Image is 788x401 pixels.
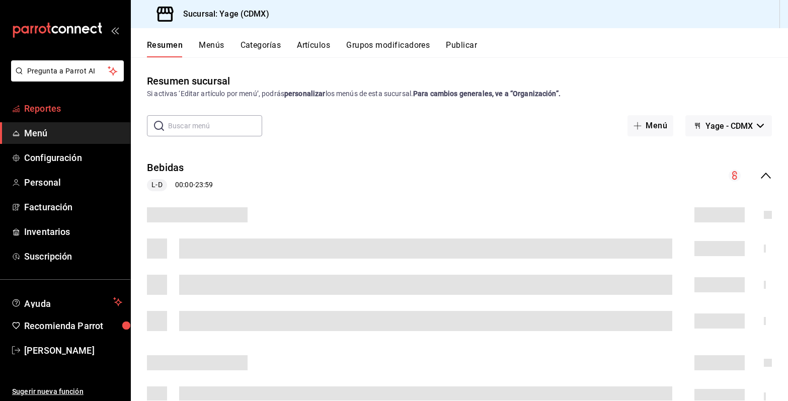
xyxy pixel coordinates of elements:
button: Menú [627,115,673,136]
span: Configuración [24,151,122,165]
span: Suscripción [24,250,122,263]
button: Categorías [241,40,281,57]
button: Grupos modificadores [346,40,430,57]
span: Menú [24,126,122,140]
button: Resumen [147,40,183,57]
button: Publicar [446,40,477,57]
span: Inventarios [24,225,122,238]
div: Si activas ‘Editar artículo por menú’, podrás los menús de esta sucursal. [147,89,772,99]
span: Ayuda [24,296,109,308]
strong: Para cambios generales, ve a “Organización”. [413,90,561,98]
div: 00:00 - 23:59 [147,179,213,191]
button: Menús [199,40,224,57]
div: Resumen sucursal [147,73,230,89]
span: Pregunta a Parrot AI [27,66,108,76]
span: [PERSON_NAME] [24,344,122,357]
span: Reportes [24,102,122,115]
button: Yage - CDMX [685,115,772,136]
a: Pregunta a Parrot AI [7,73,124,84]
span: Recomienda Parrot [24,319,122,333]
h3: Sucursal: Yage (CDMX) [175,8,269,20]
button: Pregunta a Parrot AI [11,60,124,82]
span: Personal [24,176,122,189]
button: open_drawer_menu [111,26,119,34]
button: Artículos [297,40,330,57]
strong: personalizar [284,90,326,98]
div: collapse-menu-row [131,152,788,199]
span: Sugerir nueva función [12,386,122,397]
span: Facturación [24,200,122,214]
input: Buscar menú [168,116,262,136]
span: Yage - CDMX [705,121,753,131]
div: navigation tabs [147,40,788,57]
span: L-D [147,180,166,190]
button: Bebidas [147,161,184,175]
